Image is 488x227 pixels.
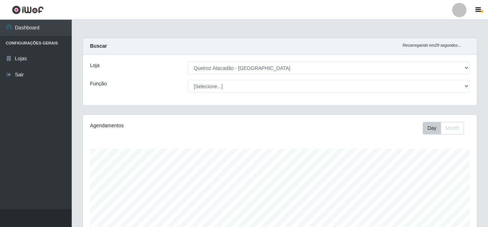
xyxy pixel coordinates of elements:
[423,122,441,134] button: Day
[441,122,464,134] button: Month
[423,122,470,134] div: Toolbar with button groups
[90,43,107,49] strong: Buscar
[90,122,242,129] div: Agendamentos
[423,122,464,134] div: First group
[90,62,99,69] label: Loja
[12,5,44,14] img: CoreUI Logo
[403,43,461,47] i: Recarregando em 29 segundos...
[90,80,107,88] label: Função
